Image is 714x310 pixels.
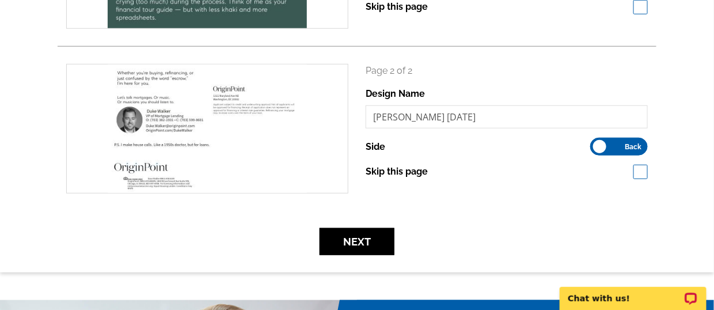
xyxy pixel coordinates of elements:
label: Side [366,140,385,154]
input: File Name [366,105,648,128]
button: Next [320,228,394,255]
span: Back [625,144,641,150]
iframe: LiveChat chat widget [552,274,714,310]
label: Design Name [366,87,425,101]
label: Skip this page [366,165,428,179]
p: Page 2 of 2 [366,64,648,78]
